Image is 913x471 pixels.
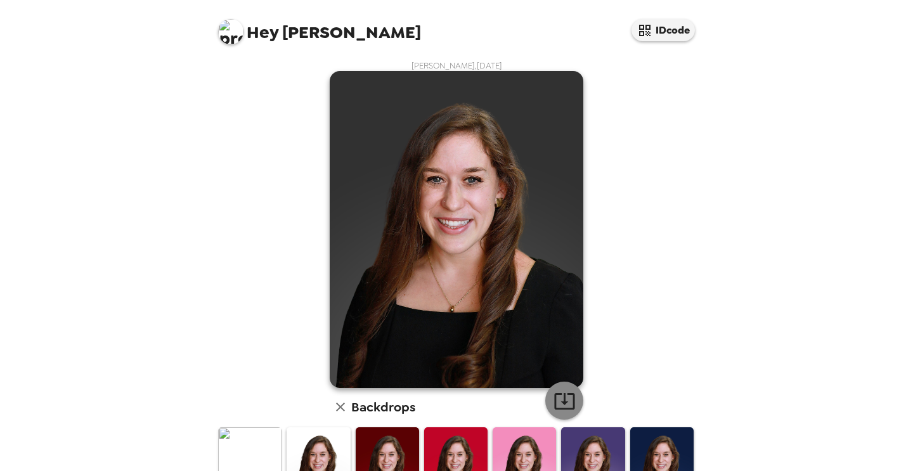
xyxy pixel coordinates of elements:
h6: Backdrops [351,397,415,417]
span: [PERSON_NAME] [218,13,421,41]
img: profile pic [218,19,243,44]
button: IDcode [631,19,695,41]
img: user [330,71,583,388]
span: Hey [247,21,278,44]
span: [PERSON_NAME] , [DATE] [411,60,502,71]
